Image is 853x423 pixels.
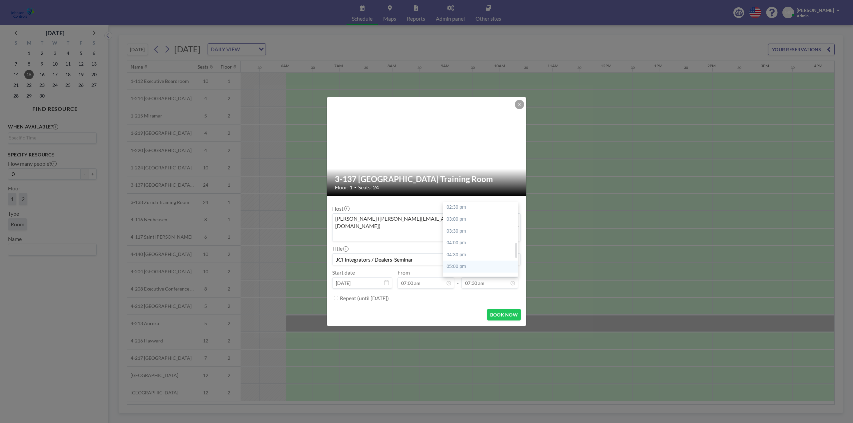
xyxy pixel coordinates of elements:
span: Floor: 1 [335,184,353,191]
label: Title [332,245,348,252]
div: 04:00 pm [443,237,521,249]
div: 05:30 pm [443,273,521,285]
div: 02:30 pm [443,201,521,213]
div: 03:30 pm [443,225,521,237]
div: 03:00 pm [443,213,521,225]
span: - [457,272,459,286]
span: Seats: 24 [358,184,379,191]
div: 04:30 pm [443,249,521,261]
label: Host [332,205,349,212]
span: • [354,185,357,190]
h2: 3-137 [GEOGRAPHIC_DATA] Training Room [335,174,519,184]
button: BOOK NOW [487,309,521,320]
span: [PERSON_NAME] ([PERSON_NAME][EMAIL_ADDRESS][PERSON_NAME][DOMAIN_NAME]) [334,215,509,230]
label: Start date [332,269,355,276]
input: Search for option [333,231,509,240]
div: Search for option [333,214,520,241]
div: 05:00 pm [443,261,521,273]
input: Mark 's reservation [333,254,520,265]
label: From [398,269,410,276]
label: Repeat (until [DATE]) [340,295,389,302]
